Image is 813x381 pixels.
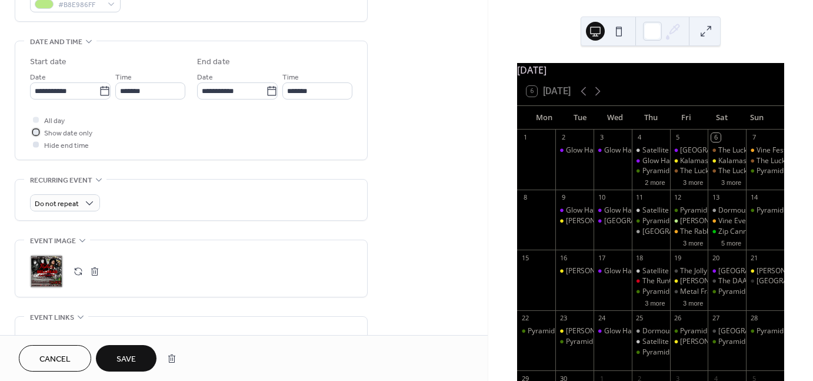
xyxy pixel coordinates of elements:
div: Pyramid Scheme [528,326,583,336]
div: Pyramid Scheme [632,166,670,176]
div: Glow Hall: Workshop (Music Production) [594,206,632,216]
div: The RunOff [642,276,679,286]
div: Glow Hall: Movie Night [566,206,640,216]
div: The Lucky Wolf [746,156,784,166]
div: Dormouse: Rad Riso Open Print [708,206,746,216]
span: Time [115,71,132,84]
div: Pyramid Scheme [642,287,698,297]
div: Glow Hall: Workshop (Music Production) [604,206,735,216]
div: The Lucky Wolf [757,156,805,166]
div: 15 [521,253,529,262]
div: The Lucky Wolf [680,166,729,176]
div: 6 [711,133,720,142]
span: Event image [30,235,76,247]
div: Pyramid Scheme [670,206,708,216]
div: Glow Hall: Workshop (Music Production) [604,326,735,336]
div: Sat [704,106,739,130]
div: Pyramid Scheme [757,166,812,176]
div: The RunOff [632,276,670,286]
div: The Lucky Wolf [708,145,746,155]
div: Glow Hall: Workshop (Music Production) [594,266,632,276]
div: The Lucky Wolf [670,166,708,176]
div: Glow Hall [670,145,708,155]
div: Vine Fest [746,145,784,155]
div: Shakespeare's Lower Level [670,216,708,226]
div: The Rabbithole [680,227,729,237]
div: Pyramid Scheme [642,166,698,176]
div: Bell's Eccentric Cafe [555,266,594,276]
div: 2 [559,133,568,142]
div: Pyramid Scheme [517,326,555,336]
button: Save [96,345,156,372]
div: 22 [521,314,529,323]
div: 4 [635,133,644,142]
div: Glow Hall [708,266,746,276]
div: 8 [521,193,529,202]
div: Satellite Records Open Mic [632,266,670,276]
button: 3 more [717,177,746,187]
div: Pyramid Scheme [632,216,670,226]
div: Pyramid Scheme [746,206,784,216]
button: 5 more [717,237,746,247]
div: Glow Hall: Workshop (Music Production) [594,326,632,336]
div: Mon [527,106,562,130]
button: 3 more [678,237,708,247]
div: Vine Event [708,216,746,226]
span: Show date only [44,127,92,140]
div: 19 [674,253,682,262]
div: [GEOGRAPHIC_DATA] [718,266,789,276]
span: Cancel [39,353,71,366]
div: Start date [30,56,66,68]
button: 3 more [640,297,669,307]
div: 14 [749,193,758,202]
button: 2 more [640,177,669,187]
div: Pyramid Scheme [708,287,746,297]
div: Dormouse Theater [632,227,670,237]
div: Sun [739,106,775,130]
div: Glow Hall: Workshop (Music Production) [604,266,735,276]
div: Satellite Records Open Mic [632,145,670,155]
span: Do not repeat [35,197,79,211]
div: The Rabbithole [670,227,708,237]
span: All day [44,115,65,127]
div: Bell's Eccentric Cafe [555,216,594,226]
div: 28 [749,314,758,323]
div: ; [30,255,63,288]
div: Pyramid Scheme [746,326,784,336]
div: Metal Frat [670,287,708,297]
div: Tue [562,106,597,130]
div: URL [30,332,350,344]
div: Pyramid Scheme [757,206,812,216]
div: Glow Hall: Workshop (Music Production) [604,145,735,155]
div: Bell's Eccentric Cafe [746,266,784,276]
div: [GEOGRAPHIC_DATA] [604,216,675,226]
div: Satellite Records Open Mic [642,145,730,155]
div: The DAAC [718,276,752,286]
div: The Jolly Llama [670,266,708,276]
span: Recurring event [30,174,92,187]
div: Pyramid Scheme [708,337,746,347]
div: Pyramid Scheme [670,326,708,336]
div: Satellite Records Open Mic [642,206,730,216]
div: Pyramid Scheme [718,287,774,297]
div: Pyramid Scheme [642,216,698,226]
div: Fri [668,106,704,130]
div: Satellite Records Open Mic [642,266,730,276]
div: Satellite Records Open Mic [642,337,730,347]
div: Dormouse: Rad Riso Open Print [642,326,745,336]
div: 9 [559,193,568,202]
div: Glow Hall: Movie Night [566,145,640,155]
span: Date and time [30,36,82,48]
div: Glow Hall: Movie Night [555,145,594,155]
button: 3 more [678,297,708,307]
div: Satellite Records Open Mic [632,337,670,347]
span: Date [197,71,213,84]
div: [PERSON_NAME] Eccentric Cafe [680,337,784,347]
div: 24 [597,314,606,323]
div: 21 [749,253,758,262]
div: Pyramid Scheme [757,326,812,336]
div: 13 [711,193,720,202]
div: Thu [633,106,668,130]
div: Pyramid Scheme [642,347,698,357]
span: Event links [30,312,74,324]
